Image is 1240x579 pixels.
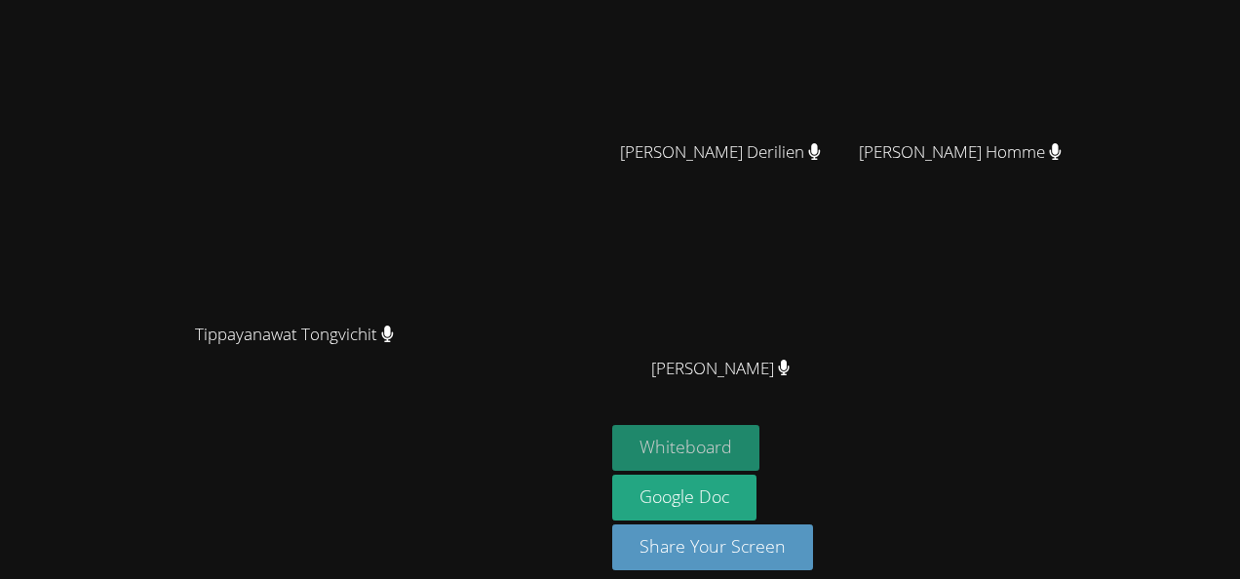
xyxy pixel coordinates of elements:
[612,524,813,570] button: Share Your Screen
[612,425,759,471] button: Whiteboard
[612,475,756,521] a: Google Doc
[651,355,791,383] span: [PERSON_NAME]
[859,138,1062,167] span: [PERSON_NAME] Homme
[620,138,821,167] span: [PERSON_NAME] Derilien
[195,321,394,349] span: Tippayanawat Tongvichit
